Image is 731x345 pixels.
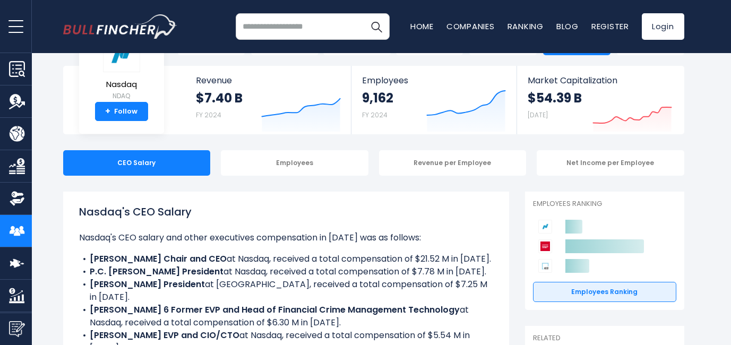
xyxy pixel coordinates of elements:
span: Market Capitalization [528,75,672,85]
small: FY 2024 [196,110,221,119]
h1: Nasdaq's CEO Salary [79,204,493,220]
div: CEO Salary [63,150,211,176]
a: Employees 9,162 FY 2024 [351,66,517,134]
p: Related [533,334,676,343]
li: at Nasdaq, received a total compensation of $21.52 M in [DATE]. [79,253,493,265]
img: Ownership [9,191,25,206]
a: Companies [446,21,495,32]
strong: 9,162 [362,90,393,106]
a: +Follow [95,102,148,121]
b: [PERSON_NAME] EVP and CIO/CTO [90,329,239,341]
a: Register [591,21,629,32]
a: Nasdaq NDAQ [102,36,141,102]
small: FY 2024 [362,110,388,119]
a: Market Capitalization $54.39 B [DATE] [517,66,683,134]
a: Go to homepage [63,14,177,39]
img: bullfincher logo [63,14,177,39]
span: Employees [362,75,506,85]
a: Login [642,13,684,40]
a: Ranking [508,21,544,32]
img: Intercontinental Exchange competitors logo [538,259,552,273]
strong: + [105,107,110,116]
strong: $54.39 B [528,90,582,106]
small: [DATE] [528,110,548,119]
p: Nasdaq's CEO salary and other executives compensation in [DATE] was as follows: [79,231,493,244]
b: P.C. [PERSON_NAME] President [90,265,223,278]
a: Blog [556,21,579,32]
img: Nasdaq competitors logo [538,220,552,234]
button: Search [363,13,390,40]
span: Revenue [196,75,341,85]
b: [PERSON_NAME] Chair and CEO [90,253,227,265]
div: Net Income per Employee [537,150,684,176]
li: at Nasdaq, received a total compensation of $7.78 M in [DATE]. [79,265,493,278]
b: [PERSON_NAME] 6 Former EVP and Head of Financial Crime Management Technology [90,304,460,316]
span: Nasdaq [103,80,140,89]
li: at [GEOGRAPHIC_DATA], received a total compensation of $7.25 M in [DATE]. [79,278,493,304]
a: Employees Ranking [533,282,676,302]
div: Revenue per Employee [379,150,527,176]
div: Employees [221,150,368,176]
img: S&P Global competitors logo [538,239,552,253]
p: Employees Ranking [533,200,676,209]
small: NDAQ [103,91,140,101]
strong: $7.40 B [196,90,243,106]
li: at Nasdaq, received a total compensation of $6.30 M in [DATE]. [79,304,493,329]
a: Home [410,21,434,32]
a: Revenue $7.40 B FY 2024 [185,66,351,134]
b: [PERSON_NAME] President [90,278,205,290]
